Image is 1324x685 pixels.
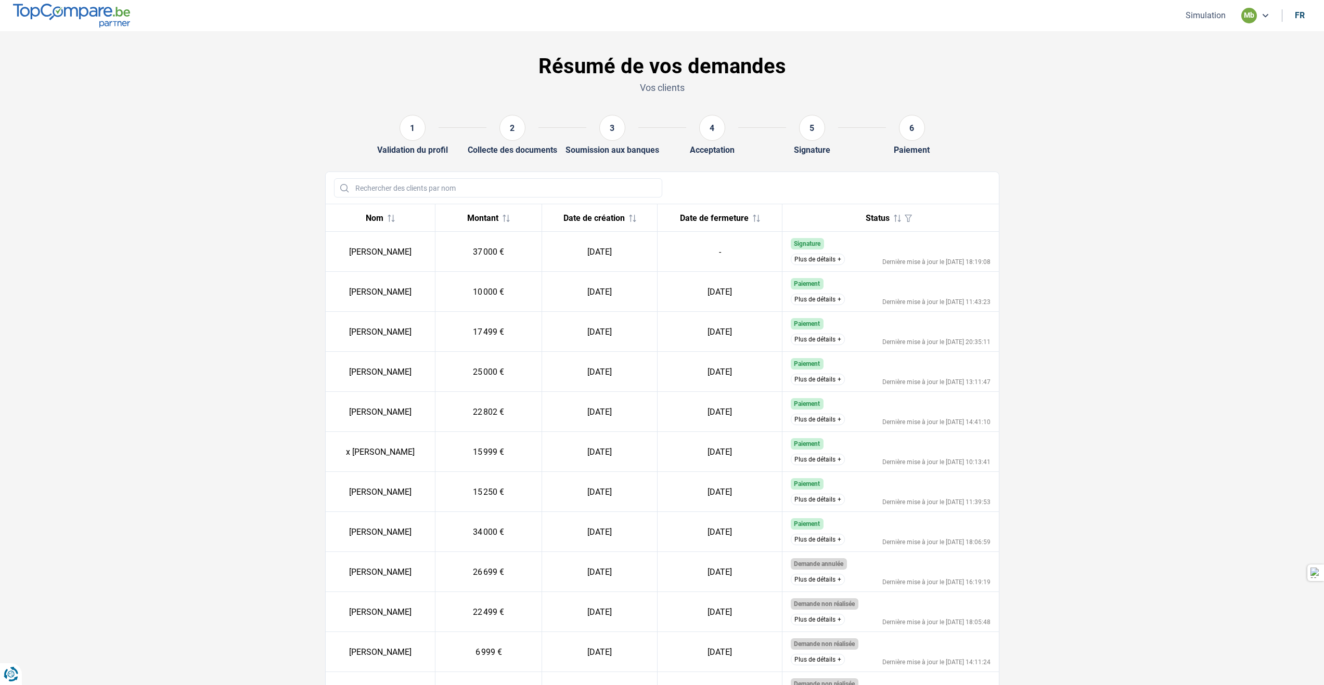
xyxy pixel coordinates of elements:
[794,280,820,287] span: Paiement
[791,534,845,545] button: Plus de détails
[791,614,845,625] button: Plus de détails
[542,592,658,632] td: [DATE]
[435,472,542,512] td: 15 250 €
[882,619,991,625] div: Dernière mise à jour le [DATE] 18:05:48
[794,145,830,155] div: Signature
[542,632,658,672] td: [DATE]
[690,145,735,155] div: Acceptation
[791,494,845,505] button: Plus de détails
[899,115,925,141] div: 6
[791,374,845,385] button: Plus de détails
[400,115,426,141] div: 1
[499,115,525,141] div: 2
[435,232,542,272] td: 37 000 €
[791,294,845,305] button: Plus de détails
[435,432,542,472] td: 15 999 €
[791,454,845,465] button: Plus de détails
[791,334,845,345] button: Plus de détails
[435,352,542,392] td: 25 000 €
[542,552,658,592] td: [DATE]
[794,480,820,488] span: Paiement
[658,232,782,272] td: -
[326,432,435,472] td: x [PERSON_NAME]
[435,392,542,432] td: 22 802 €
[326,592,435,632] td: [PERSON_NAME]
[435,552,542,592] td: 26 699 €
[794,640,855,648] span: Demande non réalisée
[658,432,782,472] td: [DATE]
[882,579,991,585] div: Dernière mise à jour le [DATE] 16:19:19
[468,145,557,155] div: Collecte des documents
[882,299,991,305] div: Dernière mise à jour le [DATE] 11:43:23
[326,472,435,512] td: [PERSON_NAME]
[658,312,782,352] td: [DATE]
[542,232,658,272] td: [DATE]
[1182,10,1229,21] button: Simulation
[326,272,435,312] td: [PERSON_NAME]
[794,320,820,327] span: Paiement
[542,432,658,472] td: [DATE]
[794,360,820,367] span: Paiement
[794,440,820,447] span: Paiement
[326,232,435,272] td: [PERSON_NAME]
[377,145,448,155] div: Validation du profil
[894,145,930,155] div: Paiement
[658,632,782,672] td: [DATE]
[658,552,782,592] td: [DATE]
[599,115,625,141] div: 3
[334,178,662,197] input: Rechercher des clients par nom
[435,632,542,672] td: 6 999 €
[699,115,725,141] div: 4
[542,312,658,352] td: [DATE]
[435,512,542,552] td: 34 000 €
[882,419,991,425] div: Dernière mise à jour le [DATE] 14:41:10
[325,54,999,79] h1: Résumé de vos demandes
[794,400,820,407] span: Paiement
[882,539,991,545] div: Dernière mise à jour le [DATE] 18:06:59
[326,392,435,432] td: [PERSON_NAME]
[866,213,890,223] span: Status
[794,560,843,568] span: Demande annulée
[882,459,991,465] div: Dernière mise à jour le [DATE] 10:13:41
[658,352,782,392] td: [DATE]
[542,512,658,552] td: [DATE]
[326,352,435,392] td: [PERSON_NAME]
[791,654,845,665] button: Plus de détails
[435,312,542,352] td: 17 499 €
[658,392,782,432] td: [DATE]
[658,592,782,632] td: [DATE]
[435,592,542,632] td: 22 499 €
[794,600,855,608] span: Demande non réalisée
[794,520,820,528] span: Paiement
[658,472,782,512] td: [DATE]
[680,213,749,223] span: Date de fermeture
[791,254,845,265] button: Plus de détails
[326,312,435,352] td: [PERSON_NAME]
[366,213,383,223] span: Nom
[791,414,845,425] button: Plus de détails
[435,272,542,312] td: 10 000 €
[563,213,625,223] span: Date de création
[882,339,991,345] div: Dernière mise à jour le [DATE] 20:35:11
[1241,8,1257,23] div: mb
[882,259,991,265] div: Dernière mise à jour le [DATE] 18:19:08
[326,512,435,552] td: [PERSON_NAME]
[542,392,658,432] td: [DATE]
[565,145,659,155] div: Soumission aux banques
[794,240,820,247] span: Signature
[799,115,825,141] div: 5
[13,4,130,27] img: TopCompare.be
[542,472,658,512] td: [DATE]
[882,499,991,505] div: Dernière mise à jour le [DATE] 11:39:53
[542,272,658,312] td: [DATE]
[467,213,498,223] span: Montant
[542,352,658,392] td: [DATE]
[882,379,991,385] div: Dernière mise à jour le [DATE] 13:11:47
[791,574,845,585] button: Plus de détails
[326,632,435,672] td: [PERSON_NAME]
[658,272,782,312] td: [DATE]
[326,552,435,592] td: [PERSON_NAME]
[882,659,991,665] div: Dernière mise à jour le [DATE] 14:11:24
[325,81,999,94] p: Vos clients
[658,512,782,552] td: [DATE]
